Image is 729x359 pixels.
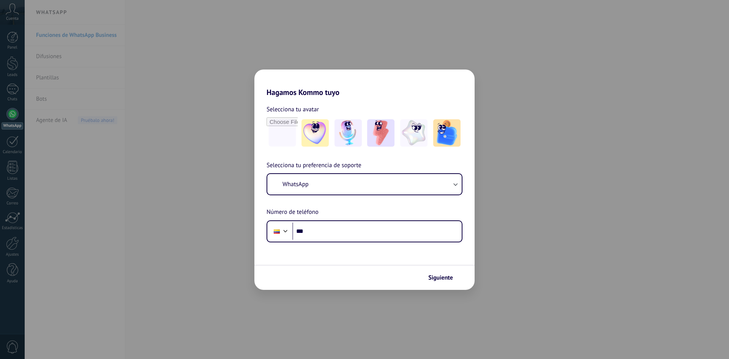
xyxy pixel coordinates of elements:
button: WhatsApp [267,174,462,195]
img: -5.jpeg [433,119,461,147]
span: Siguiente [428,275,453,280]
img: -4.jpeg [400,119,428,147]
span: Número de teléfono [267,207,319,217]
button: Siguiente [425,271,463,284]
img: -2.jpeg [335,119,362,147]
span: Selecciona tu preferencia de soporte [267,161,361,171]
span: Selecciona tu avatar [267,104,319,114]
div: Colombia: + 57 [270,223,284,239]
img: -3.jpeg [367,119,394,147]
img: -1.jpeg [301,119,329,147]
h2: Hagamos Kommo tuyo [254,70,475,97]
span: WhatsApp [282,180,309,188]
